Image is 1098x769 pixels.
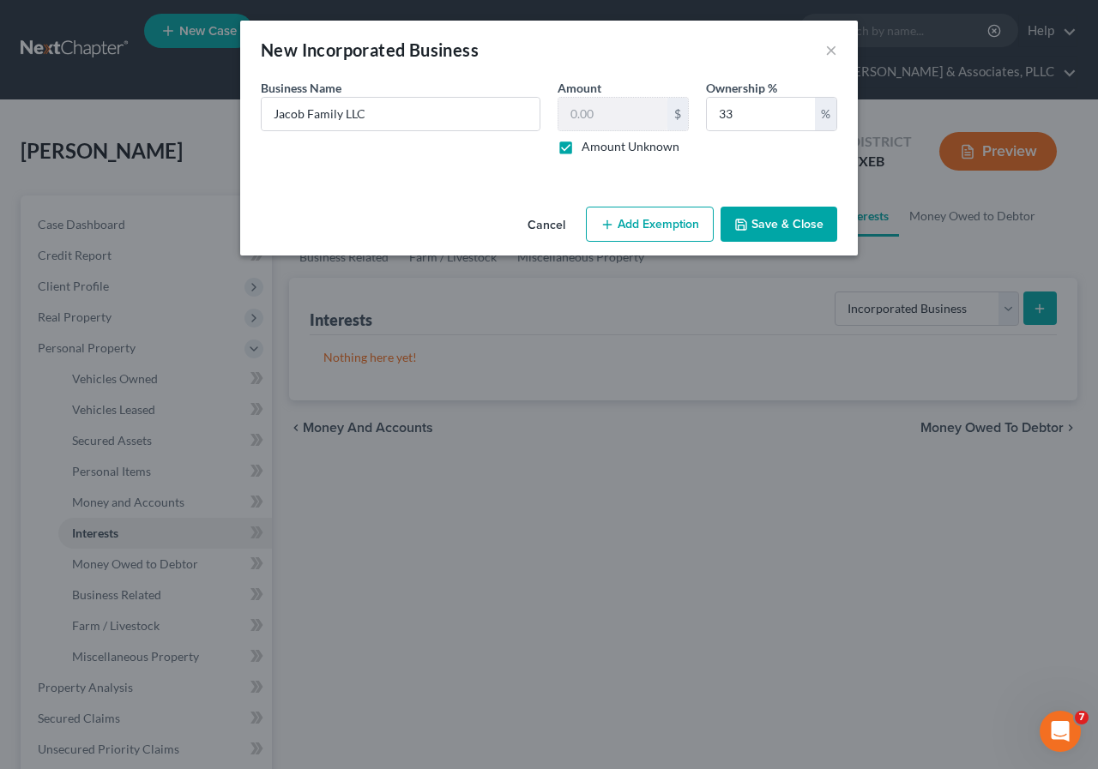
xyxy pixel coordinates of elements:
[558,79,601,97] label: Amount
[582,138,679,155] label: Amount Unknown
[262,98,540,130] input: Enter name...
[261,38,479,62] div: New Incorporated Business
[586,207,714,243] button: Add Exemption
[706,79,777,97] label: Ownership %
[558,98,667,130] input: 0.00
[667,98,688,130] div: $
[707,98,815,130] input: 0.00
[1040,711,1081,752] iframe: Intercom live chat
[721,207,837,243] button: Save & Close
[825,39,837,60] button: ×
[514,208,579,243] button: Cancel
[815,98,836,130] div: %
[261,81,341,95] span: Business Name
[1075,711,1089,724] span: 7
